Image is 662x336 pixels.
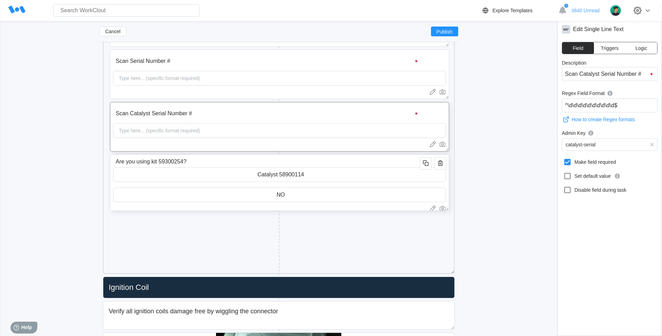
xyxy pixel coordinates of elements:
span: Publish [437,29,453,34]
input: Field description [113,107,422,120]
textarea: Verify all ignition coils damage free by wiggling the connector [106,304,452,326]
span: Logic [635,46,647,51]
label: Regex Field Format [562,89,657,98]
label: Make field required [562,156,657,168]
input: Field description [113,155,422,169]
div: catalyst-serial [566,142,596,147]
input: Untitled Header [106,280,449,294]
div: Type here... (specific format required) [116,124,203,138]
input: Field description [113,54,422,68]
div: How to create Regex formats [572,117,635,122]
button: Field [562,42,594,54]
div: Explore Templates [492,8,533,13]
span: Triggers [601,46,619,51]
label: Set default value [562,170,657,182]
div: Edit Single Line Text [573,26,624,32]
span: 3840 Unread [571,8,600,13]
button: Cancel [99,27,127,36]
label: Disable field during task [562,184,657,196]
button: Logic [625,42,657,54]
span: Cancel [105,29,121,34]
button: Triggers [594,42,626,54]
input: Selection placeholder [113,188,446,202]
a: Explore Templates [481,6,555,15]
input: Search WorkClout [53,4,200,17]
input: Enter a field description [562,67,657,81]
input: Selection placeholder [113,168,446,182]
div: Type here... (specific format required) [116,71,203,85]
img: user.png [610,5,622,16]
button: Publish [431,27,458,36]
label: Description [562,60,657,67]
span: Field [573,46,583,51]
input: e.g. [0-9] [562,98,657,112]
a: How to create Regex formats [562,115,657,124]
label: Admin Key [562,129,657,138]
